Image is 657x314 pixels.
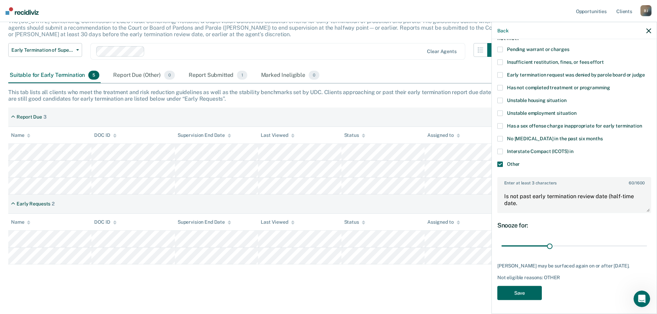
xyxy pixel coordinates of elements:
span: / 1600 [629,180,644,185]
div: DOC ID [94,219,116,225]
span: Early Termination of Supervision [11,47,73,53]
div: DOC ID [94,132,116,138]
div: Last Viewed [261,219,294,225]
span: No [MEDICAL_DATA] in the past six months [507,135,603,141]
div: Supervision End Date [178,132,231,138]
div: Status [344,132,365,138]
span: Interstate Compact (ICOTS) in [507,148,574,154]
div: B J [640,5,651,16]
span: 0 [309,71,319,80]
div: Name [11,132,30,138]
div: [PERSON_NAME] may be surfaced again on or after [DATE]. [497,263,651,269]
div: Marked Ineligible [260,68,321,83]
iframe: Intercom live chat [634,291,650,307]
div: Not eligible reasons: OTHER [497,274,651,280]
span: Has not completed treatment or programming [507,84,610,90]
span: Unstable employment situation [507,110,577,115]
textarea: Is not past early termination review date (half-time date. [498,187,650,212]
span: 1 [237,71,247,80]
div: Clear agents [427,49,456,54]
span: Early termination request was denied by parole board or judge [507,72,645,77]
div: This tab lists all clients who meet the treatment and risk reduction guidelines as well as the st... [8,89,649,102]
div: Suitable for Early Termination [8,68,101,83]
span: Unstable housing situation [507,97,566,103]
div: Assigned to [427,132,460,138]
div: Name [11,219,30,225]
span: 5 [88,71,99,80]
span: 0 [164,71,175,80]
span: Has a sex offense charge inappropriate for early termination [507,123,642,128]
div: Report Submitted [187,68,249,83]
span: Pending warrant or charges [507,46,569,52]
div: Supervision End Date [178,219,231,225]
div: Report Due [17,114,42,120]
button: Back [497,28,508,33]
button: Save [497,286,542,300]
div: 3 [43,114,47,120]
p: The [US_STATE] Sentencing Commission’s 2025 Adult Sentencing, Release, & Supervision Guidelines e... [8,18,499,38]
img: Recidiviz [6,7,39,15]
span: Insufficient restitution, fines, or fees effort [507,59,604,64]
span: Other [507,161,520,166]
div: Report Due (Other) [112,68,176,83]
div: Status [344,219,365,225]
span: 60 [629,180,634,185]
div: Snooze for: [497,221,651,229]
div: Assigned to [427,219,460,225]
div: Early Requests [17,201,50,207]
div: Last Viewed [261,132,294,138]
label: Enter at least 3 characters [498,178,650,185]
div: 2 [52,201,54,207]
